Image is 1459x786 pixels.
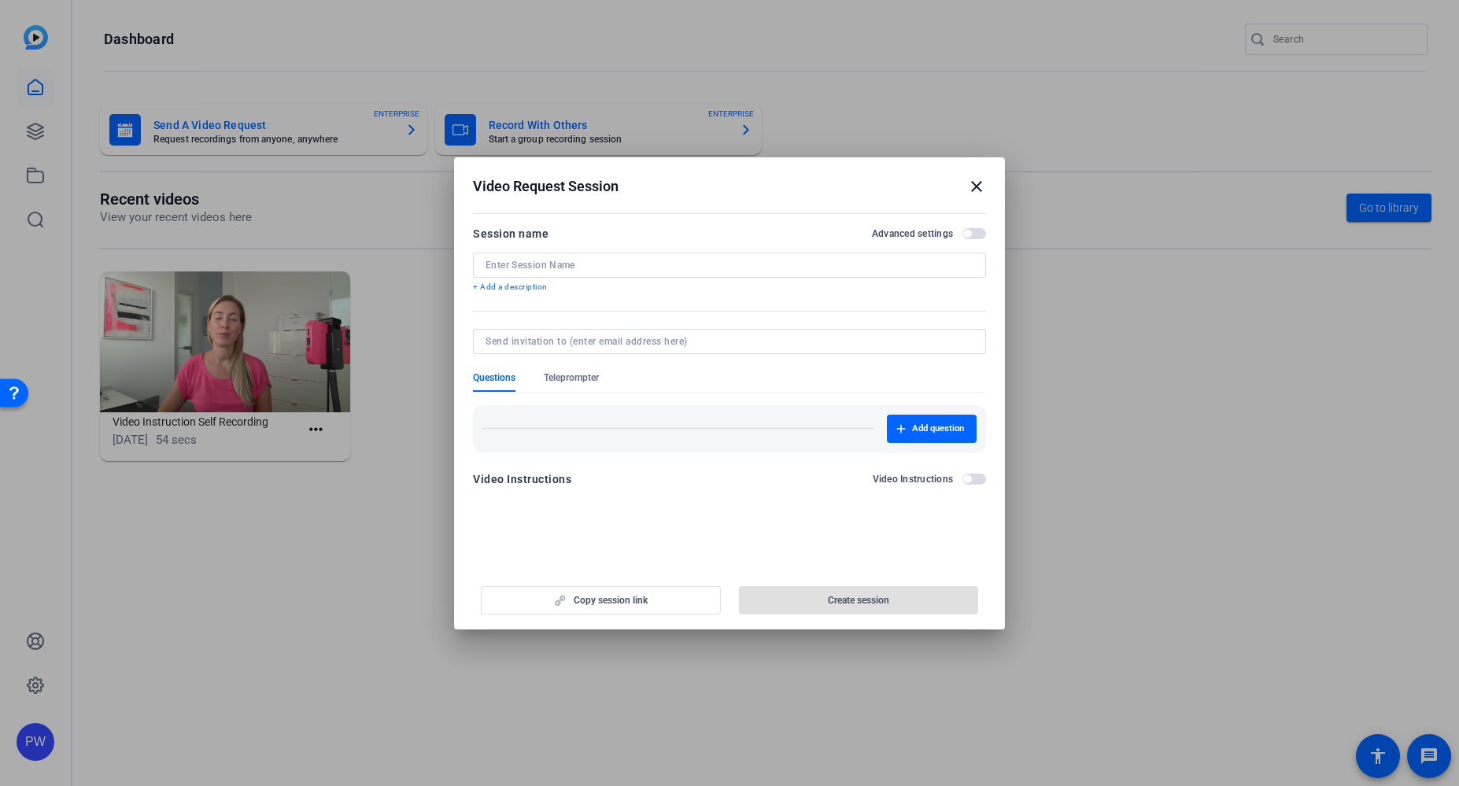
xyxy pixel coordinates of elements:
[887,415,977,443] button: Add question
[473,371,515,384] span: Questions
[912,423,964,435] span: Add question
[486,259,973,271] input: Enter Session Name
[486,335,967,348] input: Send invitation to (enter email address here)
[473,281,986,293] p: + Add a description
[473,470,571,489] div: Video Instructions
[473,224,549,243] div: Session name
[473,177,986,196] div: Video Request Session
[544,371,599,384] span: Teleprompter
[967,177,986,196] mat-icon: close
[872,227,953,240] h2: Advanced settings
[873,473,954,485] h2: Video Instructions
